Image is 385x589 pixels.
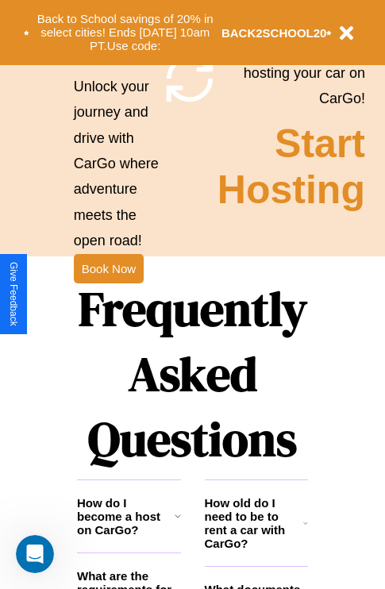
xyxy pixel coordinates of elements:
[77,496,175,537] h3: How do I become a host on CarGo?
[218,121,365,213] h2: Start Hosting
[77,268,308,479] h1: Frequently Asked Questions
[29,8,221,57] button: Back to School savings of 20% in select cities! Ends [DATE] 10am PT.Use code:
[221,26,327,40] b: BACK2SCHOOL20
[74,74,162,254] p: Unlock your journey and drive with CarGo where adventure meets the open road!
[74,254,144,283] button: Book Now
[16,535,54,573] iframe: Intercom live chat
[8,262,19,326] div: Give Feedback
[205,496,304,550] h3: How old do I need to be to rent a car with CarGo?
